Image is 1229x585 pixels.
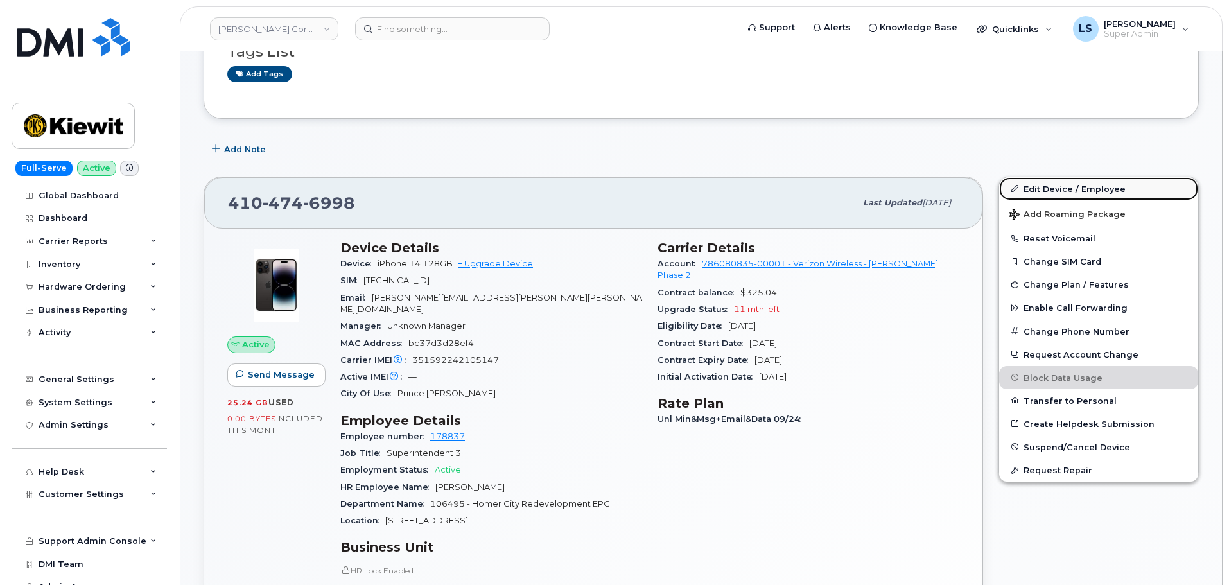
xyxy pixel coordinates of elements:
[968,16,1061,42] div: Quicklinks
[999,250,1198,273] button: Change SIM Card
[458,259,533,268] a: + Upgrade Device
[749,338,777,348] span: [DATE]
[227,414,276,423] span: 0.00 Bytes
[922,198,951,207] span: [DATE]
[999,389,1198,412] button: Transfer to Personal
[759,21,795,34] span: Support
[658,355,754,365] span: Contract Expiry Date
[658,338,749,348] span: Contract Start Date
[1024,303,1128,313] span: Enable Call Forwarding
[734,304,780,314] span: 11 mth left
[999,177,1198,200] a: Edit Device / Employee
[397,389,496,398] span: Prince [PERSON_NAME]
[435,482,505,492] span: [PERSON_NAME]
[303,193,355,213] span: 6998
[340,413,642,428] h3: Employee Details
[863,198,922,207] span: Last updated
[355,17,550,40] input: Find something...
[238,247,315,324] img: image20231002-3703462-njx0qo.jpeg
[408,338,474,348] span: bc37d3d28ef4
[999,366,1198,389] button: Block Data Usage
[263,193,303,213] span: 474
[363,275,430,285] span: [TECHNICAL_ID]
[999,343,1198,366] button: Request Account Change
[387,448,461,458] span: Superintendent 3
[210,17,338,40] a: Kiewit Corporation
[658,240,959,256] h3: Carrier Details
[824,21,851,34] span: Alerts
[999,273,1198,296] button: Change Plan / Features
[340,499,430,509] span: Department Name
[658,288,740,297] span: Contract balance
[1173,529,1219,575] iframe: Messenger Launcher
[1009,209,1126,222] span: Add Roaming Package
[740,288,777,297] span: $325.04
[248,369,315,381] span: Send Message
[658,414,807,424] span: Unl Min&Msg+Email&Data 09/24
[1064,16,1198,42] div: Luke Shomaker
[992,24,1039,34] span: Quicklinks
[999,458,1198,482] button: Request Repair
[242,338,270,351] span: Active
[228,193,355,213] span: 410
[387,321,466,331] span: Unknown Manager
[999,296,1198,319] button: Enable Call Forwarding
[340,338,408,348] span: MAC Address
[759,372,787,381] span: [DATE]
[340,372,408,381] span: Active IMEI
[340,465,435,475] span: Employment Status
[658,321,728,331] span: Eligibility Date
[385,516,468,525] span: [STREET_ADDRESS]
[224,143,266,155] span: Add Note
[227,363,326,387] button: Send Message
[340,321,387,331] span: Manager
[860,15,966,40] a: Knowledge Base
[1104,29,1176,39] span: Super Admin
[435,465,461,475] span: Active
[340,539,642,555] h3: Business Unit
[999,435,1198,458] button: Suspend/Cancel Device
[658,304,734,314] span: Upgrade Status
[658,259,702,268] span: Account
[340,240,642,256] h3: Device Details
[227,66,292,82] a: Add tags
[658,259,938,280] a: 786080835-00001 - Verizon Wireless - [PERSON_NAME] Phase 2
[340,565,642,576] p: HR Lock Enabled
[340,448,387,458] span: Job Title
[1024,280,1129,290] span: Change Plan / Features
[739,15,804,40] a: Support
[999,227,1198,250] button: Reset Voicemail
[340,482,435,492] span: HR Employee Name
[340,432,430,441] span: Employee number
[1079,21,1092,37] span: LS
[408,372,417,381] span: —
[340,275,363,285] span: SIM
[268,397,294,407] span: used
[999,320,1198,343] button: Change Phone Number
[999,200,1198,227] button: Add Roaming Package
[340,355,412,365] span: Carrier IMEI
[227,44,1175,60] h3: Tags List
[378,259,453,268] span: iPhone 14 128GB
[880,21,957,34] span: Knowledge Base
[728,321,756,331] span: [DATE]
[340,516,385,525] span: Location
[1024,442,1130,451] span: Suspend/Cancel Device
[412,355,499,365] span: 351592242105147
[804,15,860,40] a: Alerts
[430,432,465,441] a: 178837
[999,412,1198,435] a: Create Helpdesk Submission
[430,499,610,509] span: 106495 - Homer City Redevelopment EPC
[754,355,782,365] span: [DATE]
[658,396,959,411] h3: Rate Plan
[204,138,277,161] button: Add Note
[340,389,397,398] span: City Of Use
[340,293,642,314] span: [PERSON_NAME][EMAIL_ADDRESS][PERSON_NAME][PERSON_NAME][DOMAIN_NAME]
[340,293,372,302] span: Email
[1104,19,1176,29] span: [PERSON_NAME]
[658,372,759,381] span: Initial Activation Date
[227,398,268,407] span: 25.24 GB
[340,259,378,268] span: Device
